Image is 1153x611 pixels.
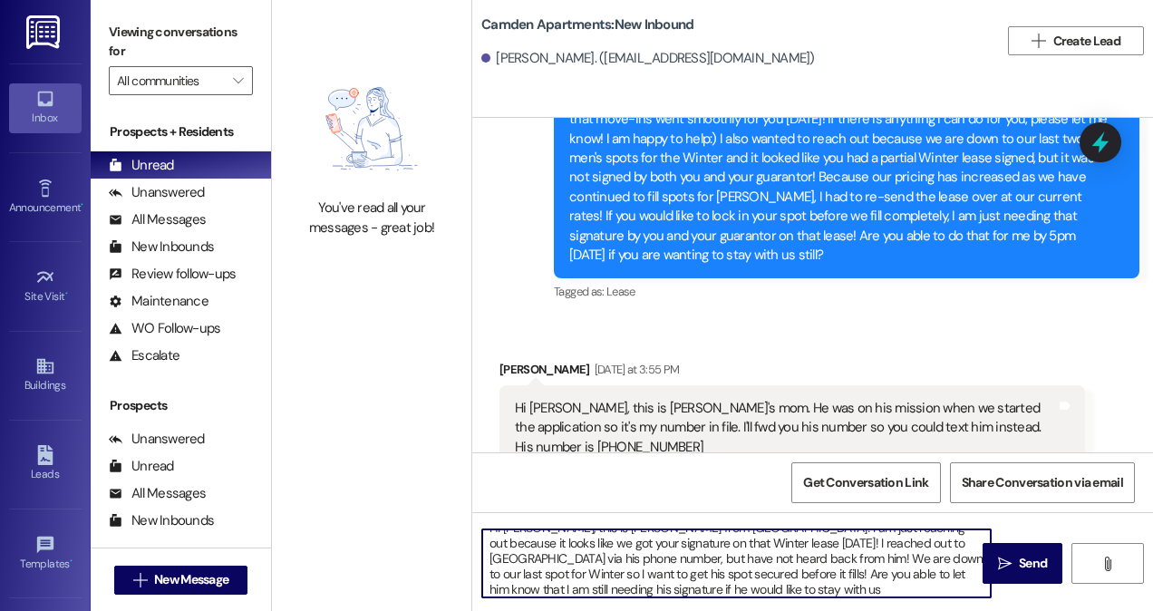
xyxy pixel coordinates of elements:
div: New Inbounds [109,238,214,257]
button: Send [983,543,1062,584]
label: Viewing conversations for [109,18,253,66]
div: [PERSON_NAME] [499,360,1085,385]
div: WO Follow-ups [109,319,220,338]
div: All Messages [109,484,206,503]
textarea: Hi [PERSON_NAME], this is [PERSON_NAME] from [GEOGRAPHIC_DATA]! I am just reaching out because it... [482,529,991,597]
div: Unread [109,457,174,476]
span: Send [1019,554,1047,573]
button: Share Conversation via email [950,462,1135,503]
div: Tagged as: [554,278,1139,305]
div: Unread [109,156,174,175]
a: Buildings [9,351,82,400]
img: ResiDesk Logo [26,15,63,49]
a: Templates • [9,529,82,578]
span: Lease [606,284,635,299]
div: Review follow-ups [109,265,236,284]
button: Create Lead [1008,26,1144,55]
div: Maintenance [109,292,208,311]
i:  [1100,557,1114,571]
img: empty-state [292,68,451,190]
div: Escalate [109,346,179,365]
i:  [133,573,147,587]
button: Get Conversation Link [791,462,940,503]
span: • [65,287,68,300]
div: [PERSON_NAME]. ([EMAIL_ADDRESS][DOMAIN_NAME]) [481,49,815,68]
div: You've read all your messages - great job! [292,199,451,238]
div: All Messages [109,210,206,229]
div: Prospects + Residents [91,122,271,141]
i:  [998,557,1012,571]
div: Unanswered [109,430,205,449]
span: Create Lead [1053,32,1120,51]
div: Hi [PERSON_NAME], this is [PERSON_NAME] from [GEOGRAPHIC_DATA] Apartments! I hope that move-ins w... [569,91,1110,266]
div: New Inbounds [109,511,214,530]
a: Site Visit • [9,262,82,311]
i:  [233,73,243,88]
a: Leads [9,440,82,489]
div: [DATE] at 3:55 PM [590,360,680,379]
span: Get Conversation Link [803,473,928,492]
a: Inbox [9,83,82,132]
button: New Message [114,566,248,595]
input: All communities [117,66,224,95]
div: Hi [PERSON_NAME], this is [PERSON_NAME]'s mom. He was on his mission when we started the applicat... [515,399,1056,457]
div: Unanswered [109,183,205,202]
span: Share Conversation via email [962,473,1123,492]
div: Prospects [91,396,271,415]
b: Camden Apartments: New Inbound [481,15,693,34]
i:  [1032,34,1045,48]
span: • [81,199,83,211]
span: • [70,555,73,567]
span: New Message [154,570,228,589]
